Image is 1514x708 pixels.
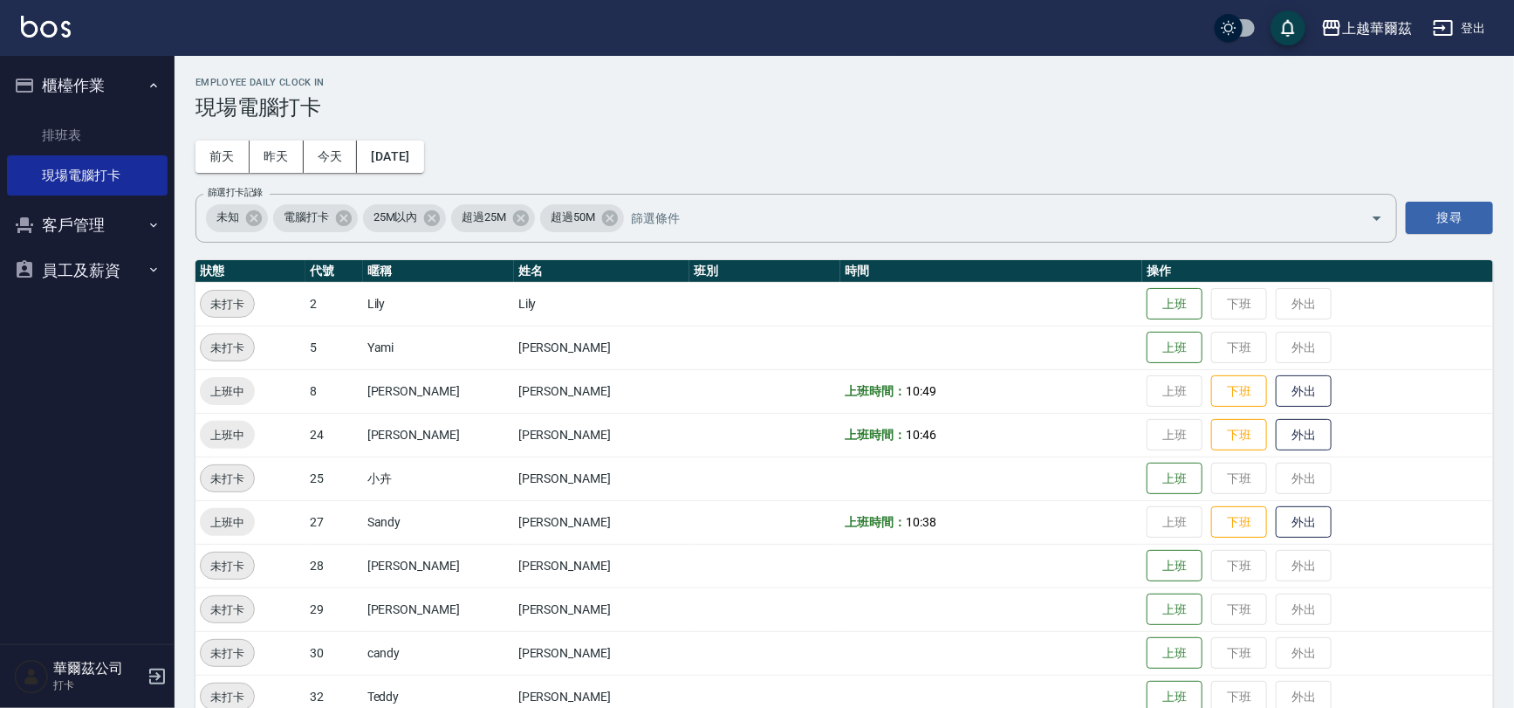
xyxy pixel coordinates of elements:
[363,282,514,326] td: Lily
[845,515,906,529] b: 上班時間：
[906,515,936,529] span: 10:38
[1406,202,1493,234] button: 搜尋
[840,260,1142,283] th: 時間
[1426,12,1493,45] button: 登出
[514,457,689,500] td: [PERSON_NAME]
[363,209,428,226] span: 25M以內
[7,115,168,155] a: 排班表
[514,413,689,457] td: [PERSON_NAME]
[514,544,689,588] td: [PERSON_NAME]
[514,282,689,326] td: Lily
[363,369,514,413] td: [PERSON_NAME]
[1147,332,1202,364] button: 上班
[200,382,255,401] span: 上班中
[305,544,363,588] td: 28
[845,384,906,398] b: 上班時間：
[14,659,49,694] img: Person
[363,588,514,631] td: [PERSON_NAME]
[195,260,305,283] th: 狀態
[1147,637,1202,670] button: 上班
[1147,594,1202,626] button: 上班
[1276,375,1332,408] button: 外出
[451,204,535,232] div: 超過25M
[1211,375,1267,408] button: 下班
[305,457,363,500] td: 25
[201,339,254,357] span: 未打卡
[200,513,255,532] span: 上班中
[7,248,168,293] button: 員工及薪資
[206,204,268,232] div: 未知
[1276,506,1332,539] button: 外出
[273,209,339,226] span: 電腦打卡
[195,141,250,173] button: 前天
[514,500,689,544] td: [PERSON_NAME]
[1314,10,1419,46] button: 上越華爾茲
[201,601,254,619] span: 未打卡
[845,428,906,442] b: 上班時間：
[201,688,254,706] span: 未打卡
[305,413,363,457] td: 24
[906,428,936,442] span: 10:46
[305,326,363,369] td: 5
[363,631,514,675] td: candy
[305,588,363,631] td: 29
[7,63,168,108] button: 櫃檯作業
[304,141,358,173] button: 今天
[273,204,358,232] div: 電腦打卡
[250,141,304,173] button: 昨天
[363,204,447,232] div: 25M以內
[514,369,689,413] td: [PERSON_NAME]
[206,209,250,226] span: 未知
[363,260,514,283] th: 暱稱
[514,260,689,283] th: 姓名
[1147,288,1202,320] button: 上班
[689,260,840,283] th: 班別
[1271,10,1305,45] button: save
[627,203,1340,233] input: 篩選條件
[514,588,689,631] td: [PERSON_NAME]
[200,426,255,444] span: 上班中
[195,95,1493,120] h3: 現場電腦打卡
[540,209,606,226] span: 超過50M
[1147,550,1202,582] button: 上班
[514,631,689,675] td: [PERSON_NAME]
[363,326,514,369] td: Yami
[53,660,142,677] h5: 華爾茲公司
[7,203,168,248] button: 客戶管理
[906,384,936,398] span: 10:49
[1276,419,1332,451] button: 外出
[514,326,689,369] td: [PERSON_NAME]
[540,204,624,232] div: 超過50M
[1142,260,1493,283] th: 操作
[1211,419,1267,451] button: 下班
[305,260,363,283] th: 代號
[305,369,363,413] td: 8
[208,186,263,199] label: 篩選打卡記錄
[201,470,254,488] span: 未打卡
[1342,17,1412,39] div: 上越華爾茲
[195,77,1493,88] h2: Employee Daily Clock In
[7,155,168,196] a: 現場電腦打卡
[363,457,514,500] td: 小卉
[305,500,363,544] td: 27
[451,209,517,226] span: 超過25M
[305,631,363,675] td: 30
[201,644,254,663] span: 未打卡
[1147,463,1202,495] button: 上班
[1211,506,1267,539] button: 下班
[53,677,142,693] p: 打卡
[201,295,254,313] span: 未打卡
[1363,204,1391,232] button: Open
[201,557,254,575] span: 未打卡
[363,500,514,544] td: Sandy
[363,413,514,457] td: [PERSON_NAME]
[21,16,71,38] img: Logo
[363,544,514,588] td: [PERSON_NAME]
[305,282,363,326] td: 2
[357,141,423,173] button: [DATE]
